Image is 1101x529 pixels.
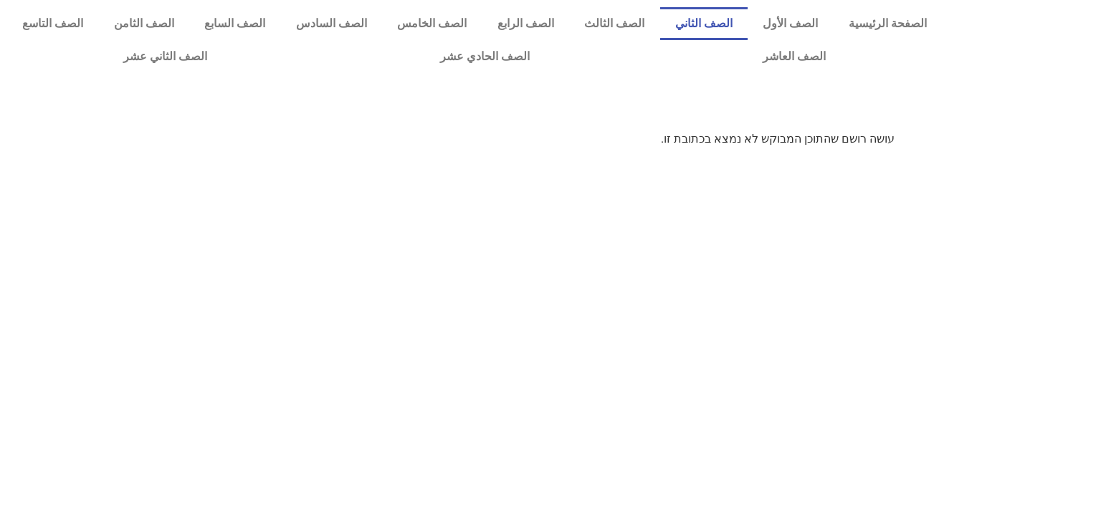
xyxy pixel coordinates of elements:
a: الصف العاشر [646,40,942,73]
a: الصف الخامس [382,7,482,40]
a: الصف الحادي عشر [324,40,647,73]
a: الصف السابع [189,7,281,40]
a: الصف الثاني عشر [7,40,324,73]
a: الصف الرابع [482,7,570,40]
p: עושה רושם שהתוכן המבוקש לא נמצא בכתובת זו. [206,130,895,148]
a: الصف السادس [281,7,383,40]
a: الصفحة الرئيسية [834,7,943,40]
a: الصف الأول [748,7,834,40]
a: الصف الثاني [660,7,748,40]
a: الصف الثالث [569,7,660,40]
a: الصف الثامن [99,7,190,40]
a: الصف التاسع [7,7,99,40]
